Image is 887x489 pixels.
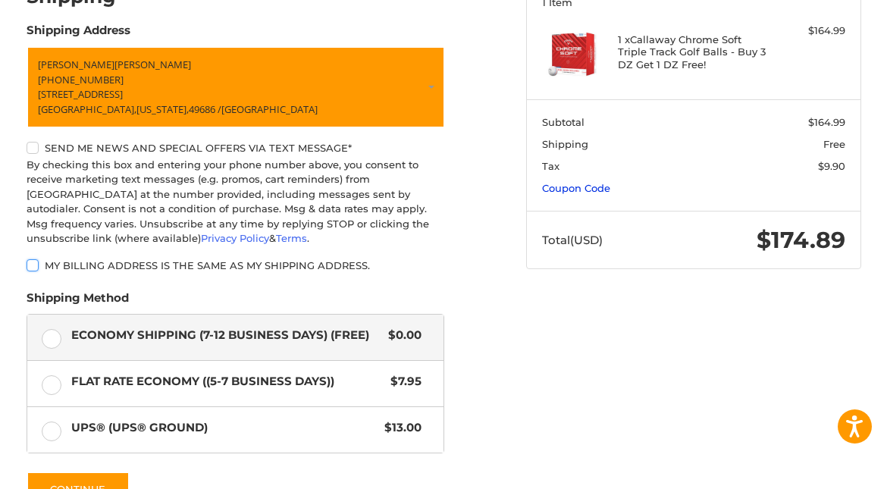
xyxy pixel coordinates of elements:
span: Economy Shipping (7-12 Business Days) (Free) [71,327,381,344]
a: Privacy Policy [201,232,269,244]
span: Total (USD) [542,233,603,247]
div: $164.99 [769,24,845,39]
label: Send me news and special offers via text message* [27,142,445,154]
span: $7.95 [383,373,422,390]
span: Flat Rate Economy ((5-7 Business Days)) [71,373,383,390]
span: $174.89 [757,226,845,254]
span: $0.00 [381,327,422,344]
a: Coupon Code [542,182,610,194]
span: [PERSON_NAME] [38,58,114,71]
div: By checking this box and entering your phone number above, you consent to receive marketing text ... [27,158,445,246]
span: Subtotal [542,116,585,128]
span: [GEOGRAPHIC_DATA], [38,102,136,116]
h4: 1 x Callaway Chrome Soft Triple Track Golf Balls - Buy 3 DZ Get 1 DZ Free! [618,33,766,71]
label: My billing address is the same as my shipping address. [27,259,445,271]
span: $13.00 [377,419,422,437]
legend: Shipping Address [27,22,130,46]
span: Shipping [542,138,588,150]
span: 49686 / [189,102,221,116]
legend: Shipping Method [27,290,129,314]
span: [PHONE_NUMBER] [38,73,124,86]
span: [GEOGRAPHIC_DATA] [221,102,318,116]
span: $164.99 [808,116,845,128]
span: Free [823,138,845,150]
span: [US_STATE], [136,102,189,116]
span: Tax [542,160,559,172]
span: $9.90 [818,160,845,172]
span: [STREET_ADDRESS] [38,87,123,101]
a: Enter or select a different address [27,46,445,128]
span: UPS® (UPS® Ground) [71,419,377,437]
span: [PERSON_NAME] [114,58,191,71]
a: Terms [276,232,307,244]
